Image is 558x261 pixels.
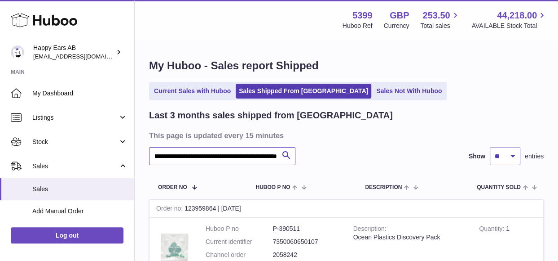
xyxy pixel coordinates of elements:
span: My Dashboard [32,89,127,98]
span: Sales [32,185,127,193]
dt: Huboo P no [206,225,272,233]
span: Order No [158,184,187,190]
span: [EMAIL_ADDRESS][DOMAIN_NAME] [33,53,132,60]
h3: This page is updated every 15 minutes [149,130,541,140]
strong: GBP [390,9,409,22]
strong: Description [353,225,387,234]
span: Add Manual Order [32,207,127,216]
span: Description [365,184,402,190]
h1: My Huboo - Sales report Shipped [149,58,544,73]
dd: P-390511 [272,225,339,233]
span: AVAILABLE Stock Total [471,22,547,30]
img: 3pl@happyearsearplugs.com [11,45,24,59]
a: Log out [11,227,123,243]
span: Total sales [420,22,460,30]
a: Current Sales with Huboo [151,84,234,99]
span: Sales [32,162,118,171]
span: 253.50 [422,9,450,22]
div: Currency [384,22,409,30]
strong: 5399 [352,9,373,22]
a: 44,218.00 AVAILABLE Stock Total [471,9,547,30]
div: Huboo Ref [343,22,373,30]
div: Happy Ears AB [33,44,114,61]
strong: Order no [156,205,185,214]
span: Quantity Sold [477,184,521,190]
span: 44,218.00 [497,9,537,22]
dt: Channel order [206,251,272,259]
a: Sales Shipped From [GEOGRAPHIC_DATA] [236,84,371,99]
span: Huboo P no [255,184,290,190]
div: Ocean Plastics Discovery Pack [353,233,466,242]
span: entries [525,152,544,161]
a: Sales Not With Huboo [373,84,445,99]
label: Show [469,152,485,161]
div: 123959864 | [DATE] [149,200,543,218]
a: 253.50 Total sales [420,9,460,30]
dd: 2058242 [272,251,339,259]
dd: 7350060650107 [272,238,339,246]
span: Stock [32,138,118,146]
h2: Last 3 months sales shipped from [GEOGRAPHIC_DATA] [149,109,393,121]
dt: Current identifier [206,238,272,246]
span: Listings [32,113,118,122]
strong: Quantity [479,225,506,234]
